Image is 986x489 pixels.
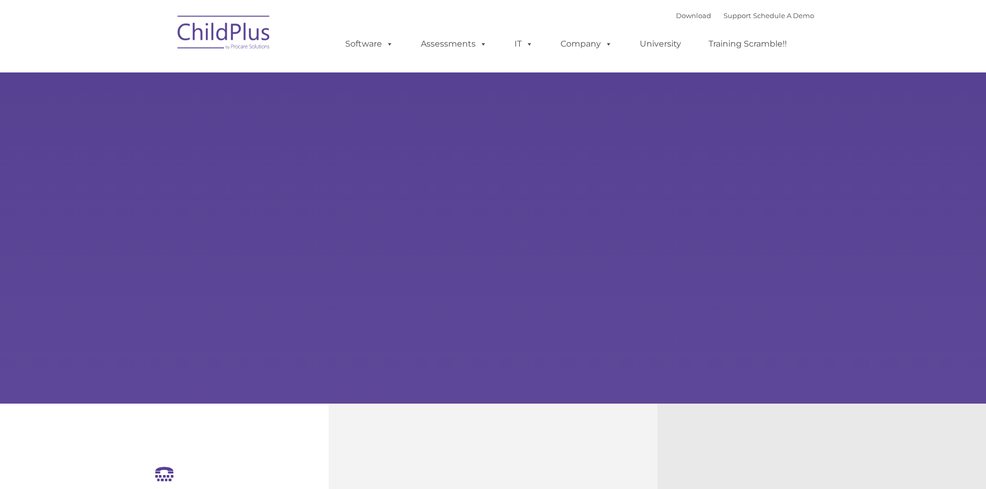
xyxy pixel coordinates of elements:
a: Download [676,11,711,20]
font: | [676,11,814,20]
a: Training Scramble!! [698,34,797,54]
a: Company [550,34,623,54]
a: IT [504,34,543,54]
a: Support [724,11,751,20]
a: Assessments [410,34,497,54]
img: ChildPlus by Procare Solutions [172,8,276,60]
a: Software [335,34,404,54]
a: University [629,34,691,54]
a: Schedule A Demo [753,11,814,20]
